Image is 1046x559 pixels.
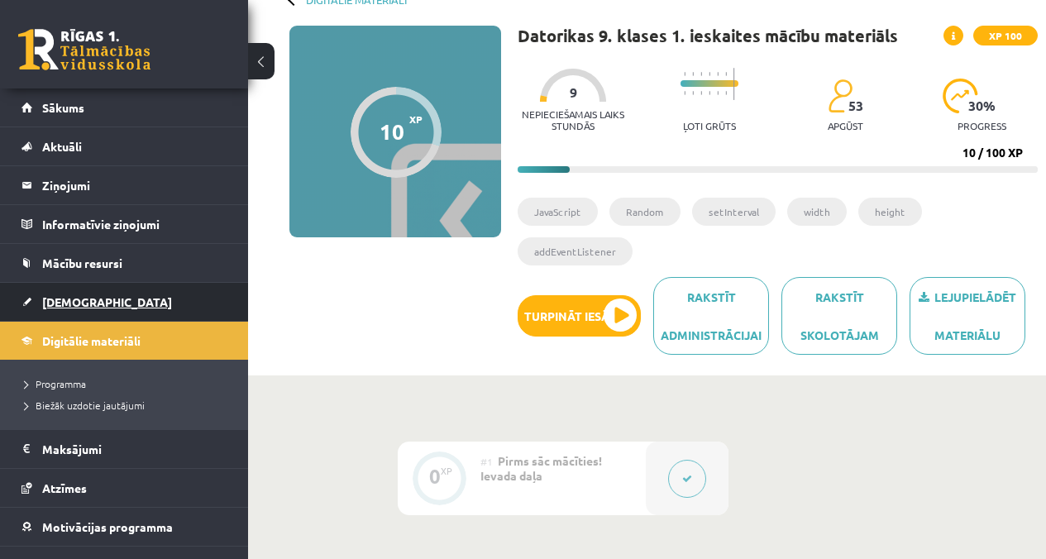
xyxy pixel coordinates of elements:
legend: Informatīvie ziņojumi [42,205,227,243]
a: Lejupielādēt materiālu [910,277,1025,355]
span: Motivācijas programma [42,519,173,534]
a: Rakstīt administrācijai [653,277,769,355]
div: 10 [380,119,404,144]
span: 30 % [968,98,996,113]
a: Motivācijas programma [21,508,227,546]
li: width [787,198,847,226]
a: Aktuāli [21,127,227,165]
li: setInterval [692,198,776,226]
div: 0 [429,469,441,484]
p: Nepieciešamais laiks stundās [518,108,629,131]
a: Mācību resursi [21,244,227,282]
img: icon-progress-161ccf0a02000e728c5f80fcf4c31c7af3da0e1684b2b1d7c360e028c24a22f1.svg [943,79,978,113]
h1: Datorikas 9. klases 1. ieskaites mācību materiāls [518,26,898,45]
li: JavaScript [518,198,598,226]
a: Biežāk uzdotie jautājumi [25,398,232,413]
span: Digitālie materiāli [42,333,141,348]
span: Sākums [42,100,84,115]
span: Biežāk uzdotie jautājumi [25,399,145,412]
li: Random [609,198,681,226]
img: students-c634bb4e5e11cddfef0936a35e636f08e4e9abd3cc4e673bd6f9a4125e45ecb1.svg [828,79,852,113]
img: icon-short-line-57e1e144782c952c97e751825c79c345078a6d821885a25fce030b3d8c18986b.svg [717,72,719,76]
img: icon-short-line-57e1e144782c952c97e751825c79c345078a6d821885a25fce030b3d8c18986b.svg [709,91,710,95]
span: #1 [480,455,493,468]
a: Digitālie materiāli [21,322,227,360]
img: icon-short-line-57e1e144782c952c97e751825c79c345078a6d821885a25fce030b3d8c18986b.svg [700,91,702,95]
img: icon-short-line-57e1e144782c952c97e751825c79c345078a6d821885a25fce030b3d8c18986b.svg [692,91,694,95]
img: icon-short-line-57e1e144782c952c97e751825c79c345078a6d821885a25fce030b3d8c18986b.svg [725,72,727,76]
span: XP 100 [973,26,1038,45]
a: Rīgas 1. Tālmācības vidusskola [18,29,150,70]
a: Informatīvie ziņojumi [21,205,227,243]
a: Maksājumi [21,430,227,468]
a: [DEMOGRAPHIC_DATA] [21,283,227,321]
img: icon-short-line-57e1e144782c952c97e751825c79c345078a6d821885a25fce030b3d8c18986b.svg [684,91,685,95]
span: Atzīmes [42,480,87,495]
span: Pirms sāc mācīties! Ievada daļa [480,453,602,483]
img: icon-short-line-57e1e144782c952c97e751825c79c345078a6d821885a25fce030b3d8c18986b.svg [717,91,719,95]
li: addEventListener [518,237,633,265]
a: Atzīmes [21,469,227,507]
button: Turpināt iesākto [518,295,641,337]
img: icon-short-line-57e1e144782c952c97e751825c79c345078a6d821885a25fce030b3d8c18986b.svg [700,72,702,76]
span: 9 [570,85,577,100]
span: Programma [25,377,86,390]
img: icon-short-line-57e1e144782c952c97e751825c79c345078a6d821885a25fce030b3d8c18986b.svg [684,72,685,76]
img: icon-long-line-d9ea69661e0d244f92f715978eff75569469978d946b2353a9bb055b3ed8787d.svg [733,68,735,100]
span: XP [409,113,423,125]
span: 53 [848,98,863,113]
div: XP [441,466,452,475]
span: [DEMOGRAPHIC_DATA] [42,294,172,309]
img: icon-short-line-57e1e144782c952c97e751825c79c345078a6d821885a25fce030b3d8c18986b.svg [725,91,727,95]
span: Mācību resursi [42,256,122,270]
li: height [858,198,922,226]
a: Sākums [21,88,227,127]
legend: Ziņojumi [42,166,227,204]
legend: Maksājumi [42,430,227,468]
a: Ziņojumi [21,166,227,204]
p: progress [958,120,1006,131]
img: icon-short-line-57e1e144782c952c97e751825c79c345078a6d821885a25fce030b3d8c18986b.svg [709,72,710,76]
img: icon-short-line-57e1e144782c952c97e751825c79c345078a6d821885a25fce030b3d8c18986b.svg [692,72,694,76]
span: Aktuāli [42,139,82,154]
a: Rakstīt skolotājam [781,277,897,355]
p: Ļoti grūts [683,120,736,131]
p: apgūst [828,120,863,131]
a: Programma [25,376,232,391]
